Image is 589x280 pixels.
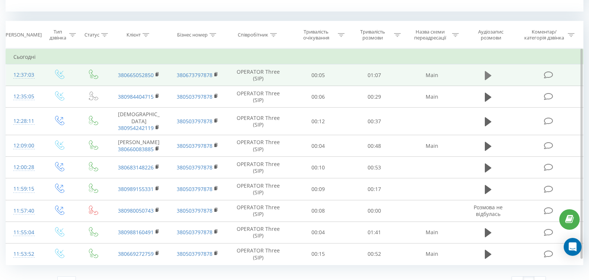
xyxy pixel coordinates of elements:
td: Main [403,135,461,157]
td: 00:29 [346,86,403,108]
td: OPERATOR Three (SIP) [227,86,290,108]
span: Розмова не відбулась [474,204,503,217]
div: 12:35:05 [13,89,34,104]
a: 380665052850 [118,71,154,79]
td: Main [403,64,461,86]
td: 00:05 [290,64,346,86]
div: Тип дзвінка [48,29,67,41]
td: 00:08 [290,200,346,222]
div: Статус [84,32,99,38]
div: Аудіозапис розмови [468,29,514,41]
a: 380980050743 [118,207,154,214]
a: 380503797878 [177,142,212,149]
a: 380503797878 [177,185,212,192]
td: 00:48 [346,135,403,157]
td: OPERATOR Three (SIP) [227,243,290,265]
td: 00:04 [290,135,346,157]
div: Співробітник [238,32,268,38]
td: OPERATOR Three (SIP) [227,135,290,157]
div: Тривалість очікування [297,29,336,41]
div: 12:28:11 [13,114,34,128]
td: OPERATOR Three (SIP) [227,200,290,222]
td: [PERSON_NAME] [109,135,168,157]
a: 380954242119 [118,124,154,131]
div: 11:55:04 [13,225,34,240]
td: 00:04 [290,222,346,243]
div: 12:37:03 [13,68,34,82]
td: 00:09 [290,178,346,200]
td: 00:17 [346,178,403,200]
div: Бізнес номер [177,32,208,38]
a: 380683148226 [118,164,154,171]
td: 01:07 [346,64,403,86]
div: 12:09:00 [13,139,34,153]
div: Клієнт [127,32,141,38]
div: Open Intercom Messenger [564,238,582,256]
td: OPERATOR Three (SIP) [227,222,290,243]
div: Назва схеми переадресації [410,29,450,41]
td: [DEMOGRAPHIC_DATA] [109,108,168,135]
a: 380988160491 [118,229,154,236]
td: OPERATOR Three (SIP) [227,108,290,135]
div: [PERSON_NAME] [4,32,42,38]
td: 00:12 [290,108,346,135]
td: 00:53 [346,157,403,178]
a: 380673797878 [177,71,212,79]
div: 12:00:28 [13,160,34,175]
div: 11:59:15 [13,182,34,196]
a: 380503797878 [177,250,212,257]
a: 380503797878 [177,229,212,236]
a: 380660083885 [118,146,154,153]
td: Сьогодні [6,50,583,64]
td: Main [403,222,461,243]
td: 00:00 [346,200,403,222]
td: OPERATOR Three (SIP) [227,178,290,200]
a: 380669272759 [118,250,154,257]
a: 380503797878 [177,207,212,214]
td: 00:37 [346,108,403,135]
td: 00:15 [290,243,346,265]
div: 11:57:40 [13,204,34,218]
a: 380503797878 [177,93,212,100]
td: 00:10 [290,157,346,178]
td: Main [403,243,461,265]
td: Main [403,86,461,108]
div: Коментар/категорія дзвінка [522,29,566,41]
a: 380989155331 [118,185,154,192]
a: 380503797878 [177,164,212,171]
td: 00:52 [346,243,403,265]
a: 380503797878 [177,118,212,125]
div: Тривалість розмови [353,29,393,41]
td: OPERATOR Three (SIP) [227,157,290,178]
td: OPERATOR Three (SIP) [227,64,290,86]
td: 01:41 [346,222,403,243]
td: 00:06 [290,86,346,108]
div: 11:53:52 [13,247,34,261]
a: 380984404715 [118,93,154,100]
